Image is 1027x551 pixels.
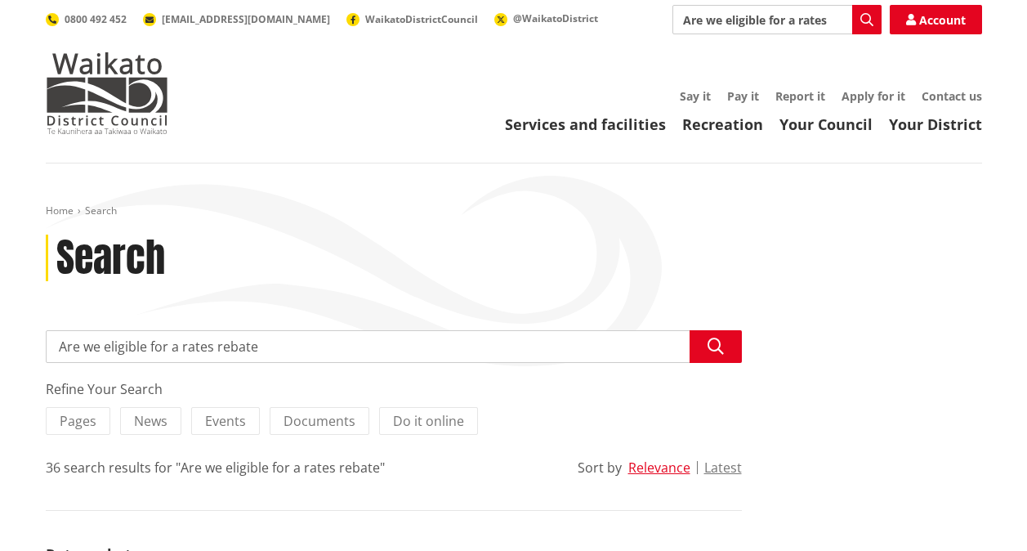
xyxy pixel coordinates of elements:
[494,11,598,25] a: @WaikatoDistrict
[779,114,873,134] a: Your Council
[46,52,168,134] img: Waikato District Council - Te Kaunihera aa Takiwaa o Waikato
[65,12,127,26] span: 0800 492 452
[60,412,96,430] span: Pages
[680,88,711,104] a: Say it
[628,460,690,475] button: Relevance
[890,5,982,34] a: Account
[842,88,905,104] a: Apply for it
[46,12,127,26] a: 0800 492 452
[513,11,598,25] span: @WaikatoDistrict
[922,88,982,104] a: Contact us
[704,460,742,475] button: Latest
[346,12,478,26] a: WaikatoDistrictCouncil
[775,88,825,104] a: Report it
[682,114,763,134] a: Recreation
[284,412,355,430] span: Documents
[505,114,666,134] a: Services and facilities
[56,235,165,282] h1: Search
[134,412,167,430] span: News
[889,114,982,134] a: Your District
[205,412,246,430] span: Events
[393,412,464,430] span: Do it online
[46,330,742,363] input: Search input
[143,12,330,26] a: [EMAIL_ADDRESS][DOMAIN_NAME]
[365,12,478,26] span: WaikatoDistrictCouncil
[578,458,622,477] div: Sort by
[46,204,74,217] a: Home
[672,5,882,34] input: Search input
[46,204,982,218] nav: breadcrumb
[727,88,759,104] a: Pay it
[46,379,742,399] div: Refine Your Search
[162,12,330,26] span: [EMAIL_ADDRESS][DOMAIN_NAME]
[85,204,117,217] span: Search
[46,458,385,477] div: 36 search results for "Are we eligible for a rates rebate"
